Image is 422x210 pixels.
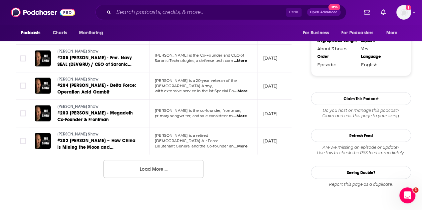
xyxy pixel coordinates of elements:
[57,137,137,151] a: #202 [PERSON_NAME] – How China is Mining the Moon and Weaponizing Space
[307,8,341,16] button: Open AdvancedNew
[303,28,329,38] span: For Business
[386,28,398,38] span: More
[155,144,234,148] span: Lieutenant General and the Co-founder an
[48,27,71,39] a: Charts
[57,131,137,137] a: [PERSON_NAME] Show
[341,28,373,38] span: For Podcasters
[311,108,411,113] span: Do you host or manage this podcast?
[57,82,137,96] a: #204 [PERSON_NAME] - Delta Force: Operation Acid Gambit
[263,83,278,89] p: [DATE]
[328,4,340,10] span: New
[103,160,203,178] button: Load More ...
[311,92,411,105] button: Claim This Podcast
[57,104,137,110] a: [PERSON_NAME] Show
[361,7,373,18] a: Show notifications dropdown
[396,5,411,20] img: User Profile
[16,27,49,39] button: open menu
[361,54,400,59] div: Language
[234,89,248,94] span: ...More
[234,59,247,64] span: ...More
[406,5,411,10] svg: Add a profile image
[57,138,135,157] span: #202 [PERSON_NAME] – How China is Mining the Moon and Weaponizing Space
[155,78,237,88] span: [PERSON_NAME] is a 20-year veteran of the [DEMOGRAPHIC_DATA] Army,
[57,55,137,68] a: #205 [PERSON_NAME] - Fmr. Navy SEAL (DEVGRU) / CEO of Saronic Technologies
[57,110,137,123] a: #203 [PERSON_NAME] - Megadeth Co-Founder & Frontman
[382,27,406,39] button: open menu
[378,7,388,18] a: Show notifications dropdown
[311,145,411,155] div: Are we missing an episode or update? Use this to check the RSS feed immediately.
[361,62,400,67] div: English
[317,54,357,59] div: Order
[57,55,132,74] span: #205 [PERSON_NAME] - Fmr. Navy SEAL (DEVGRU) / CEO of Saronic Technologies
[57,83,136,95] span: #204 [PERSON_NAME] - Delta Force: Operation Acid Gambit
[298,27,337,39] button: open menu
[155,89,234,93] span: with extensive service in the 1st Special Fo
[20,56,26,62] span: Toggle select row
[57,77,98,82] span: [PERSON_NAME] Show
[155,113,233,118] span: primary songwriter, and sole consistent m
[311,182,411,187] div: Report this page as a duplicate.
[57,110,133,122] span: #203 [PERSON_NAME] - Megadeth Co-Founder & Frontman
[263,138,278,144] p: [DATE]
[155,133,219,143] span: [PERSON_NAME] is a retired [DEMOGRAPHIC_DATA] Air Force
[57,49,137,55] a: [PERSON_NAME] Show
[234,113,247,119] span: ...More
[57,77,137,83] a: [PERSON_NAME] Show
[311,129,411,142] button: Refresh Feed
[53,28,67,38] span: Charts
[57,104,98,109] span: [PERSON_NAME] Show
[263,111,278,116] p: [DATE]
[11,6,75,19] img: Podchaser - Follow, Share and Rate Podcasts
[361,46,400,51] div: Yes
[317,62,357,67] div: Episodic
[263,56,278,61] p: [DATE]
[20,110,26,116] span: Toggle select row
[311,108,411,118] div: Claim and edit this page to your liking.
[155,108,241,113] span: [PERSON_NAME] is the co-founder, frontman,
[20,138,26,144] span: Toggle select row
[413,187,418,193] span: 1
[317,46,357,51] div: About 3 hours
[311,166,411,179] a: Seeing Double?
[234,144,247,149] span: ...More
[396,5,411,20] span: Logged in as gabrielle.gantz
[57,132,98,136] span: [PERSON_NAME] Show
[114,7,286,18] input: Search podcasts, credits, & more...
[286,8,302,17] span: Ctrl K
[399,187,415,203] iframe: Intercom live chat
[79,28,103,38] span: Monitoring
[155,53,244,58] span: [PERSON_NAME] is the Co-Founder and CEO of
[155,59,233,63] span: Saronic Technologies, a defense tech com
[20,83,26,89] span: Toggle select row
[310,11,338,14] span: Open Advanced
[337,27,383,39] button: open menu
[57,49,98,54] span: [PERSON_NAME] Show
[21,28,40,38] span: Podcasts
[74,27,111,39] button: open menu
[95,5,346,20] div: Search podcasts, credits, & more...
[396,5,411,20] button: Show profile menu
